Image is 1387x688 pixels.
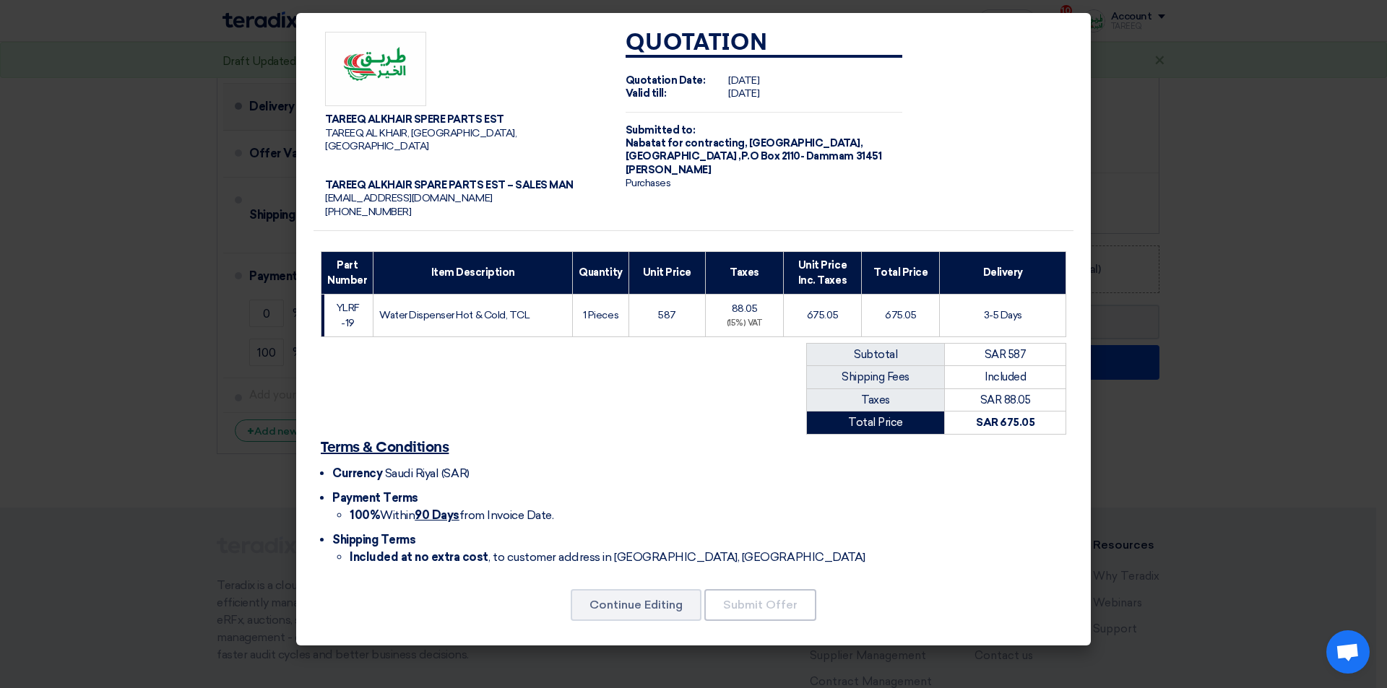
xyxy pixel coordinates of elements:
[807,309,838,321] span: 675.05
[325,206,411,218] span: [PHONE_NUMBER]
[325,127,517,152] span: TAREEQ AL KHAIR, [GEOGRAPHIC_DATA], [GEOGRAPHIC_DATA]
[862,251,940,294] th: Total Price
[332,533,415,547] span: Shipping Terms
[980,393,1031,406] span: SAR 88.05
[976,416,1034,429] strong: SAR 675.05
[325,192,493,204] span: [EMAIL_ADDRESS][DOMAIN_NAME]
[350,549,1066,566] li: , to customer address in [GEOGRAPHIC_DATA], [GEOGRAPHIC_DATA]
[807,366,945,389] td: Shipping Fees
[783,251,861,294] th: Unit Price Inc. Taxes
[379,309,530,321] span: Water Dispenser Hot & Cold, TCL
[807,412,945,435] td: Total Price
[350,550,488,564] strong: Included at no extra cost
[350,508,380,522] strong: 100%
[626,177,671,189] span: Purchases
[626,74,706,87] strong: Quotation Date:
[984,309,1022,321] span: 3-5 Days
[573,251,628,294] th: Quantity
[321,440,449,455] u: Terms & Conditions
[385,466,470,480] span: Saudi Riyal (SAR)
[626,164,712,176] span: [PERSON_NAME]
[626,137,881,162] span: [GEOGRAPHIC_DATA], [GEOGRAPHIC_DATA] ,P.O Box 2110- Dammam 31451
[626,137,747,149] span: Nabatat for contracting,
[658,309,676,321] span: 587
[350,508,553,522] span: Within from Invoice Date.
[626,124,696,136] strong: Submitted to:
[728,87,759,100] span: [DATE]
[885,309,916,321] span: 675.05
[626,32,768,55] strong: Quotation
[373,251,573,294] th: Item Description
[940,251,1066,294] th: Delivery
[807,343,945,366] td: Subtotal
[807,388,945,412] td: Taxes
[732,302,758,315] span: 88.05
[325,179,602,192] div: TAREEQ ALKHAIR SPARE PARTS EST – SALES MAN
[583,309,618,321] span: 1 Pieces
[628,251,706,294] th: Unit Price
[321,251,373,294] th: Part Number
[325,32,426,107] img: Company Logo
[332,466,382,480] span: Currency
[704,589,816,621] button: Submit Offer
[706,251,784,294] th: Taxes
[712,318,777,330] div: (15%) VAT
[321,294,373,336] td: YLRF -19
[415,508,459,522] u: 90 Days
[945,343,1066,366] td: SAR 587
[626,87,667,100] strong: Valid till:
[332,491,418,505] span: Payment Terms
[571,589,701,621] button: Continue Editing
[728,74,759,87] span: [DATE]
[325,113,602,126] div: TAREEQ ALKHAIR SPERE PARTS EST
[1326,630,1370,674] div: Open chat
[985,370,1026,383] span: Included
